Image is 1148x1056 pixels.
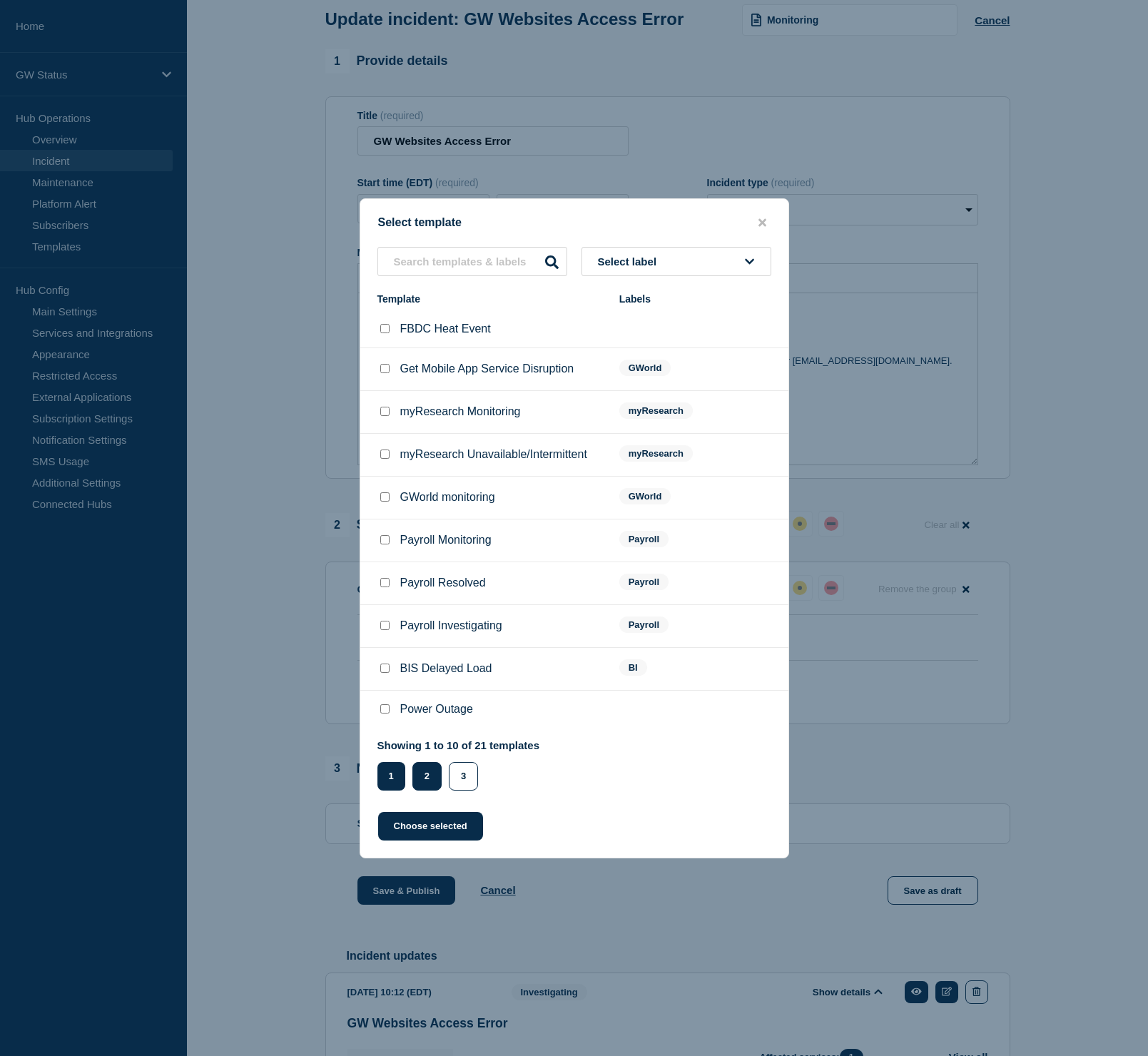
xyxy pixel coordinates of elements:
[377,247,567,276] input: Search templates & labels
[619,574,669,590] span: Payroll
[619,402,693,419] span: myResearch
[619,293,771,305] div: Labels
[400,534,492,547] p: Payroll Monitoring
[380,535,390,544] input: Payroll Monitoring checkbox
[380,621,390,630] input: Payroll Investigating checkbox
[360,216,788,230] div: Select template
[449,762,478,791] button: 3
[400,577,486,589] p: Payroll Resolved
[377,293,605,305] div: Template
[380,450,390,459] input: myResearch Unavailable/Intermittent checkbox
[377,762,405,791] button: 1
[380,324,390,333] input: FBDC Heat Event checkbox
[581,247,771,276] button: Select label
[378,812,483,841] button: Choose selected
[380,704,390,714] input: Power Outage checkbox
[619,360,671,376] span: GWorld
[400,448,587,461] p: myResearch Unavailable/Intermittent
[377,739,540,751] p: Showing 1 to 10 of 21 templates
[380,364,390,373] input: Get Mobile App Service Disruption checkbox
[380,664,390,673] input: BIS Delayed Load checkbox
[619,659,647,676] span: BI
[619,445,693,462] span: myResearch
[380,492,390,502] input: GWorld monitoring checkbox
[619,616,669,633] span: Payroll
[754,216,771,230] button: close button
[400,703,473,716] p: Power Outage
[400,362,574,375] p: Get Mobile App Service Disruption
[412,762,442,791] button: 2
[619,531,669,547] span: Payroll
[400,491,495,504] p: GWorld monitoring
[380,578,390,587] input: Payroll Resolved checkbox
[380,407,390,416] input: myResearch Monitoring checkbox
[400,619,502,632] p: Payroll Investigating
[400,662,492,675] p: BIS Delayed Load
[400,405,521,418] p: myResearch Monitoring
[400,323,491,335] p: FBDC Heat Event
[598,255,663,268] span: Select label
[619,488,671,504] span: GWorld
